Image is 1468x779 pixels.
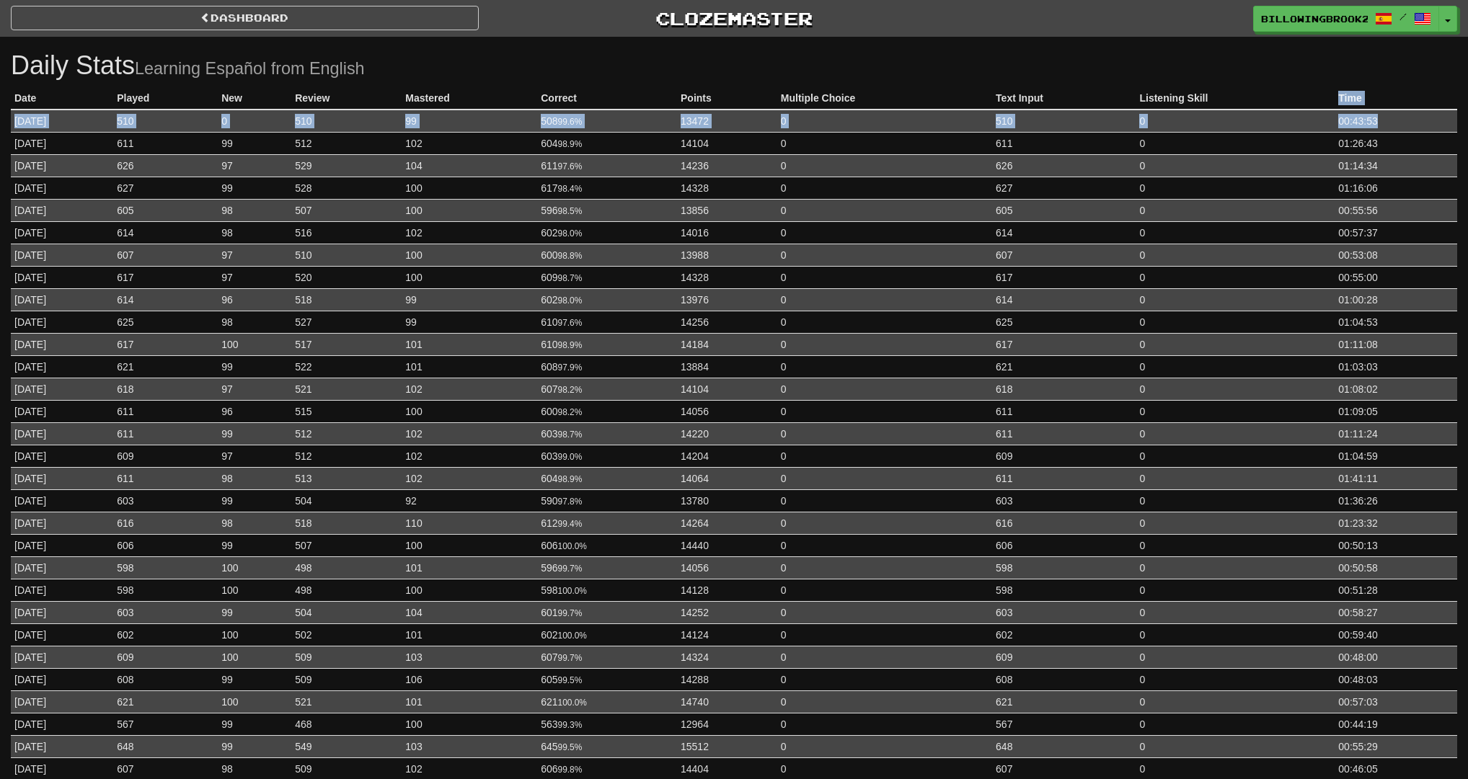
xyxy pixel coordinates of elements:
td: 13884 [677,355,777,378]
td: [DATE] [11,311,113,333]
td: 14256 [677,311,777,333]
small: 98.2% [558,385,583,395]
small: 99.6% [558,117,583,127]
td: 0 [777,199,992,221]
td: 0 [1136,154,1335,177]
td: 13976 [677,288,777,311]
td: 603 [992,601,1136,623]
td: 0 [777,288,992,311]
td: 14220 [677,422,777,445]
small: Learning Español from English [135,59,365,78]
td: 99 [402,110,537,133]
td: 102 [402,221,537,244]
td: 101 [402,355,537,378]
td: 01:03:03 [1335,355,1457,378]
span: / [1400,12,1407,22]
td: [DATE] [11,579,113,601]
td: 102 [402,378,537,400]
td: 610 [537,311,677,333]
td: 0 [777,132,992,154]
td: 513 [291,467,402,489]
td: 14252 [677,601,777,623]
td: 0 [1136,288,1335,311]
th: Text Input [992,87,1136,110]
td: 618 [113,378,218,400]
td: 611 [992,400,1136,422]
td: 101 [402,333,537,355]
td: 603 [537,445,677,467]
td: 0 [1136,199,1335,221]
td: [DATE] [11,244,113,266]
td: 598 [113,556,218,579]
td: 0 [777,266,992,288]
small: 99.7% [558,608,583,618]
td: [DATE] [11,467,113,489]
td: 616 [113,512,218,534]
td: 0 [1136,311,1335,333]
small: 98.9% [558,139,583,149]
td: 507 [291,534,402,556]
small: 100.0% [558,586,587,596]
td: 0 [777,311,992,333]
td: 596 [537,556,677,579]
td: [DATE] [11,355,113,378]
td: 512 [291,445,402,467]
td: 604 [537,467,677,489]
td: 0 [777,177,992,199]
td: [DATE] [11,266,113,288]
span: BillowingBrook2424 [1261,12,1368,25]
td: 97 [218,244,291,266]
td: 14056 [677,556,777,579]
td: 100 [402,177,537,199]
td: 0 [1136,110,1335,133]
td: 00:50:13 [1335,534,1457,556]
th: Points [677,87,777,110]
td: 517 [291,333,402,355]
td: 101 [402,556,537,579]
td: 104 [402,154,537,177]
td: 100 [218,556,291,579]
td: [DATE] [11,422,113,445]
td: 100 [402,534,537,556]
td: 97 [218,154,291,177]
td: 98 [218,512,291,534]
td: 99 [402,288,537,311]
td: 98 [218,199,291,221]
td: 617 [992,333,1136,355]
td: 507 [291,199,402,221]
td: 01:14:34 [1335,154,1457,177]
td: 518 [291,288,402,311]
td: 603 [113,601,218,623]
td: 607 [992,244,1136,266]
td: 522 [291,355,402,378]
td: 100 [402,266,537,288]
td: 611 [992,467,1136,489]
small: 98.0% [558,295,583,306]
small: 98.0% [558,228,583,239]
td: 608 [537,355,677,378]
td: 99 [218,177,291,199]
td: 606 [537,534,677,556]
td: 01:11:24 [1335,422,1457,445]
td: 596 [537,199,677,221]
td: 617 [113,333,218,355]
td: [DATE] [11,154,113,177]
td: 00:43:53 [1335,110,1457,133]
td: 92 [402,489,537,512]
td: 614 [992,288,1136,311]
small: 99.7% [558,564,583,574]
td: 521 [291,378,402,400]
td: 0 [1136,601,1335,623]
small: 99.0% [558,452,583,462]
td: 01:16:06 [1335,177,1457,199]
td: 598 [992,579,1136,601]
td: 614 [992,221,1136,244]
td: 0 [1136,177,1335,199]
td: 605 [113,199,218,221]
td: 99 [402,311,537,333]
td: [DATE] [11,400,113,422]
td: 0 [1136,266,1335,288]
th: Date [11,87,113,110]
td: [DATE] [11,534,113,556]
small: 98.7% [558,429,583,440]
